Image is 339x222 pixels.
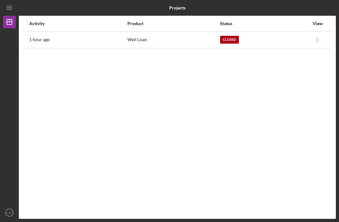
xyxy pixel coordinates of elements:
button: LN [3,206,16,219]
div: Well Loan [127,32,219,48]
div: Status [220,21,309,26]
b: Projects [169,5,186,10]
div: Closed [220,36,239,44]
div: Product [127,21,219,26]
text: LN [8,211,11,214]
div: Activity [29,21,127,26]
div: View [310,21,326,26]
time: 2025-09-23 18:39 [29,37,50,42]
